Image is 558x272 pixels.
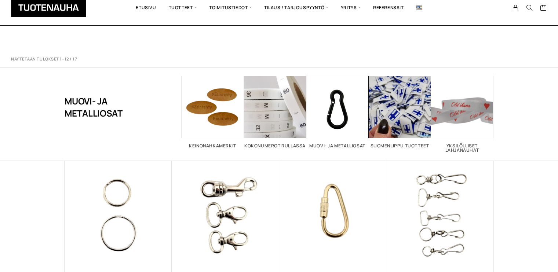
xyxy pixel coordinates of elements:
a: Visit product category Keinonahkamerkit [182,76,244,148]
h2: Yksilölliset lahjanauhat [431,144,493,152]
a: Cart [540,4,547,13]
a: Visit product category Kokonumerot rullassa [244,76,306,148]
h2: Kokonumerot rullassa [244,144,306,148]
h2: Muovi- ja metalliosat [306,144,369,148]
h2: Suomenlippu tuotteet [369,144,431,148]
img: English [416,5,422,10]
h1: Muovi- ja metalliosat [65,76,145,138]
p: Näytetään tulokset 1–12 / 17 [11,56,77,62]
a: My Account [508,4,523,11]
h2: Keinonahkamerkit [182,144,244,148]
a: Visit product category Suomenlippu tuotteet [369,76,431,148]
button: Search [522,4,536,11]
a: Visit product category Yksilölliset lahjanauhat [431,76,493,152]
a: Visit product category Muovi- ja metalliosat [306,76,369,148]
